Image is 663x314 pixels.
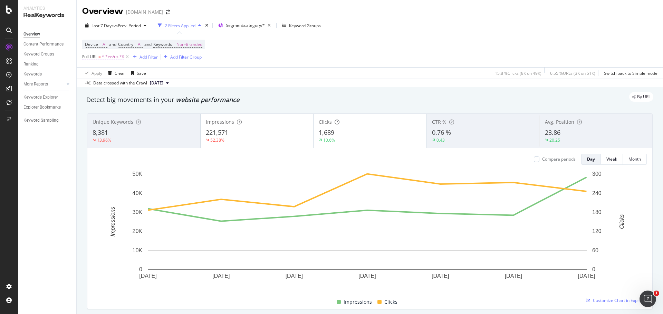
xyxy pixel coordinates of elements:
[165,23,195,29] div: 2 Filters Applied
[286,273,303,279] text: [DATE]
[98,54,101,60] span: =
[606,156,617,162] div: Week
[279,20,324,31] button: Keyword Groups
[545,119,574,125] span: Avg. Position
[592,266,595,272] text: 0
[173,41,175,47] span: =
[628,156,641,162] div: Month
[436,137,445,143] div: 0.43
[619,214,625,229] text: Clicks
[432,119,446,125] span: CTR %
[319,128,334,136] span: 1,689
[23,81,65,88] a: More Reports
[102,52,124,62] span: ^.*en/us.*$
[176,40,202,49] span: Non-Branded
[604,70,657,76] div: Switch back to Simple mode
[109,41,116,47] span: and
[133,209,143,215] text: 30K
[23,51,71,58] a: Keyword Groups
[432,273,449,279] text: [DATE]
[542,156,576,162] div: Compare periods
[578,273,595,279] text: [DATE]
[495,70,541,76] div: 15.8 % Clicks ( 8K on 49K )
[289,23,321,29] div: Keyword Groups
[97,137,111,143] div: 13.96%
[592,228,602,234] text: 120
[581,154,601,165] button: Day
[23,71,42,78] div: Keywords
[549,137,560,143] div: 20.25
[206,128,228,136] span: 221,571
[206,119,234,125] span: Impressions
[592,171,602,177] text: 300
[215,20,273,31] button: Segment:category/*
[432,128,451,136] span: 0.76 %
[128,68,146,79] button: Save
[23,11,71,19] div: RealKeywords
[99,41,102,47] span: =
[204,22,210,29] div: times
[133,171,143,177] text: 50K
[23,117,71,124] a: Keyword Sampling
[170,54,202,60] div: Add Filter Group
[23,31,40,38] div: Overview
[115,70,125,76] div: Clear
[592,190,602,196] text: 240
[550,70,595,76] div: 6.55 % URLs ( 3K on 51K )
[545,128,560,136] span: 23.86
[505,273,522,279] text: [DATE]
[150,80,163,86] span: 2025 Sep. 18th
[93,119,133,125] span: Unique Keywords
[226,22,265,28] span: Segment: category/*
[592,247,598,253] text: 60
[139,266,142,272] text: 0
[92,23,114,29] span: Last 7 Days
[23,61,39,68] div: Ranking
[118,41,133,47] span: Country
[130,53,158,61] button: Add Filter
[138,40,143,49] span: All
[137,70,146,76] div: Save
[153,41,172,47] span: Keywords
[161,53,202,61] button: Add Filter Group
[23,71,71,78] a: Keywords
[105,68,125,79] button: Clear
[23,61,71,68] a: Ranking
[593,297,647,303] span: Customize Chart in Explorer
[623,154,647,165] button: Month
[319,119,332,125] span: Clicks
[82,68,102,79] button: Apply
[82,54,97,60] span: Full URL
[133,228,143,234] text: 20K
[139,273,156,279] text: [DATE]
[23,51,54,58] div: Keyword Groups
[358,273,376,279] text: [DATE]
[586,297,647,303] a: Customize Chart in Explorer
[592,209,602,215] text: 180
[144,41,152,47] span: and
[93,128,108,136] span: 8,381
[23,104,71,111] a: Explorer Bookmarks
[344,298,372,306] span: Impressions
[85,41,98,47] span: Device
[384,298,397,306] span: Clicks
[93,170,642,290] svg: A chart.
[134,41,137,47] span: =
[23,104,61,111] div: Explorer Bookmarks
[637,95,651,99] span: By URL
[654,291,659,296] span: 1
[23,94,71,101] a: Keywords Explorer
[601,154,623,165] button: Week
[140,54,158,60] div: Add Filter
[212,273,230,279] text: [DATE]
[114,23,141,29] span: vs Prev. Period
[640,291,656,307] iframe: Intercom live chat
[323,137,335,143] div: 10.6%
[601,68,657,79] button: Switch back to Simple mode
[82,20,149,31] button: Last 7 DaysvsPrev. Period
[210,137,224,143] div: 52.38%
[93,80,147,86] div: Data crossed with the Crawl
[133,247,143,253] text: 10K
[23,41,71,48] a: Content Performance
